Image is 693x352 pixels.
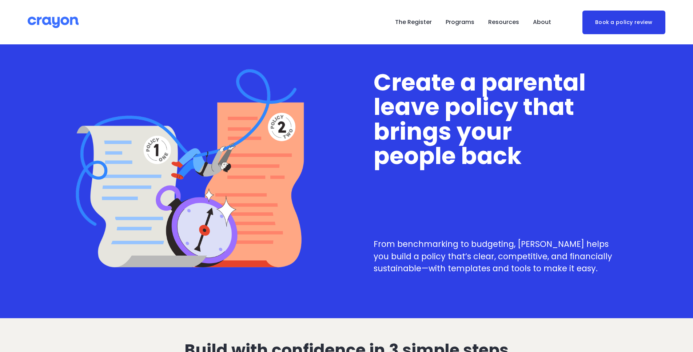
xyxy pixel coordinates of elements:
span: Programs [446,17,474,28]
span: Resources [488,17,519,28]
h1: Create a parental leave policy that brings your people back [374,70,620,168]
a: folder dropdown [488,16,519,28]
a: folder dropdown [533,16,551,28]
a: folder dropdown [446,16,474,28]
img: Crayon [28,16,79,29]
span: About [533,17,551,28]
a: The Register [395,16,432,28]
a: Book a policy review [582,11,665,34]
p: From benchmarking to budgeting, [PERSON_NAME] helps you build a policy that’s clear, competitive,... [374,238,620,275]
